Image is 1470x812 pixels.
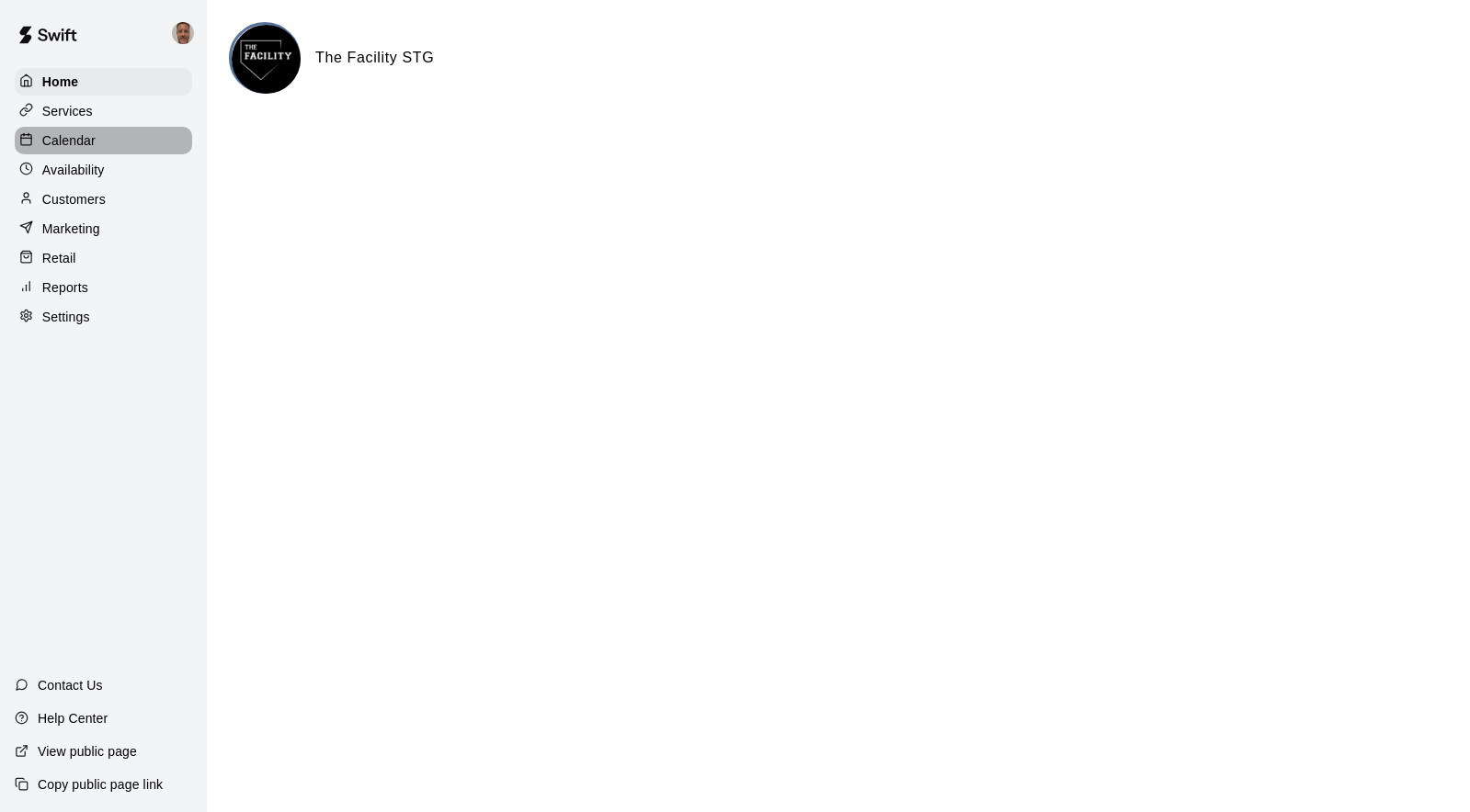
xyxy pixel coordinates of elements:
[42,249,76,267] p: Retail
[15,274,192,301] a: Reports
[42,308,90,326] p: Settings
[15,303,192,331] a: Settings
[172,22,194,44] img: Michael Gargano
[15,156,192,184] a: Availability
[42,278,88,297] p: Reports
[15,68,192,96] a: Home
[42,190,106,209] p: Customers
[42,161,105,179] p: Availability
[15,186,192,213] a: Customers
[38,742,137,761] p: View public page
[315,46,434,70] h6: The Facility STG
[15,244,192,272] a: Retail
[232,25,301,94] img: The Facility STG logo
[38,775,163,794] p: Copy public page link
[168,15,207,51] div: Michael Gargano
[42,102,93,120] p: Services
[15,127,192,154] a: Calendar
[15,97,192,125] a: Services
[42,73,79,91] p: Home
[42,131,96,150] p: Calendar
[42,220,100,238] p: Marketing
[15,215,192,242] a: Marketing
[38,709,108,727] p: Help Center
[38,676,103,694] p: Contact Us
